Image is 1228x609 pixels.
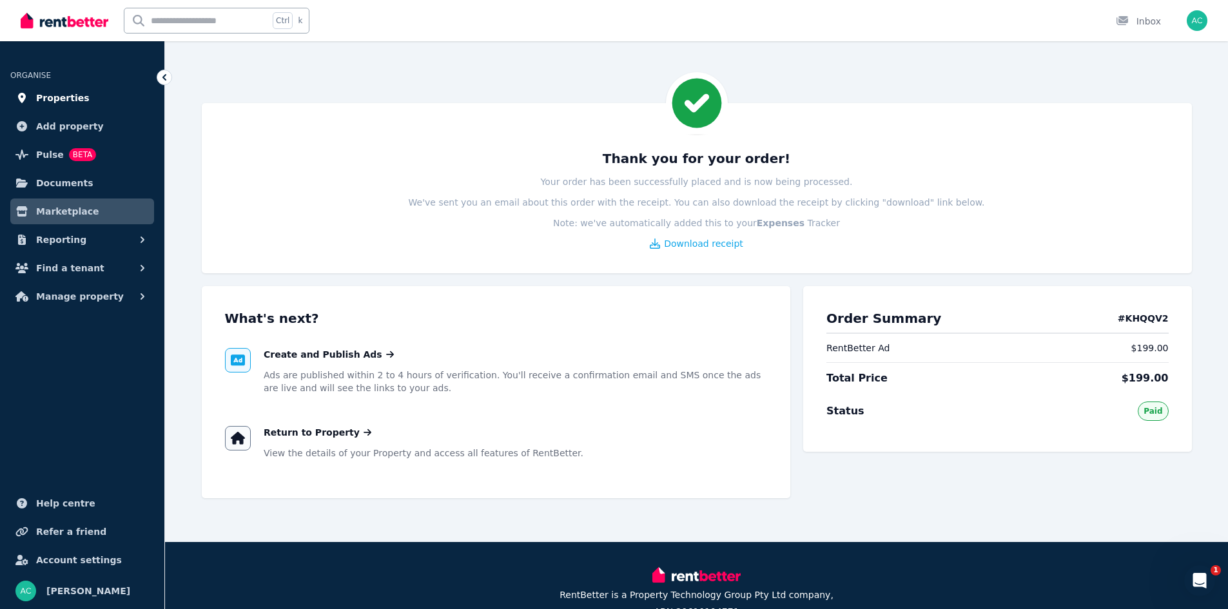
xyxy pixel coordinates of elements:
span: $199.00 [1131,342,1169,354]
a: Refer a friend [10,519,154,545]
img: RentBetter [652,565,740,585]
p: RentBetter is a Property Technology Group Pty Ltd company, [560,588,833,601]
a: Return to Property [264,426,371,439]
span: Status [826,403,864,419]
h3: What's next? [225,309,768,327]
span: k [298,15,302,26]
a: Account settings [10,547,154,573]
img: amy chen [15,581,36,601]
h3: Thank you for your order! [603,150,790,168]
span: Paid [1144,406,1162,416]
a: Marketplace [10,198,154,224]
p: Ads are published within 2 to 4 hours of verification. You'll receive a confirmation email and SM... [264,369,767,394]
span: Marketplace [36,204,99,219]
button: Find a tenant [10,255,154,281]
span: ORGANISE [10,71,51,80]
img: amy chen [1187,10,1207,31]
button: Manage property [10,284,154,309]
span: Total Price [826,371,888,386]
div: Inbox [1116,15,1161,28]
span: $199.00 [1122,371,1169,386]
span: Ctrl [273,12,293,29]
span: Properties [36,90,90,106]
span: Reporting [36,232,86,247]
span: Manage property [36,289,124,304]
span: Refer a friend [36,524,106,539]
span: RentBetter Ad [826,342,890,354]
img: RentBetter [21,11,108,30]
a: Help centre [10,490,154,516]
a: PulseBETA [10,142,154,168]
p: We've sent you an email about this order with the receipt. You can also download the receipt by c... [409,196,985,209]
span: Create and Publish Ads [264,348,382,361]
button: Reporting [10,227,154,253]
a: Add property [10,113,154,139]
iframe: Intercom live chat [1184,565,1215,596]
h2: Order Summary [826,309,941,327]
a: Documents [10,170,154,196]
p: View the details of your Property and access all features of RentBetter. [264,447,583,459]
h4: # KHQQV2 [1118,312,1169,325]
span: Download receipt [664,237,743,250]
p: Note: we've automatically added this to your Tracker [553,217,840,229]
span: Pulse [36,147,64,162]
span: Add property [36,119,104,134]
a: Create and Publish Ads [264,348,394,361]
span: [PERSON_NAME] [46,583,130,599]
span: Documents [36,175,93,191]
p: Your order has been successfully placed and is now being processed. [541,175,853,188]
span: BETA [69,148,96,161]
span: 1 [1211,565,1221,575]
span: Find a tenant [36,260,104,276]
a: Properties [10,85,154,111]
b: Expenses [757,218,804,228]
span: Help centre [36,496,95,511]
span: Account settings [36,552,122,568]
span: Return to Property [264,426,360,439]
